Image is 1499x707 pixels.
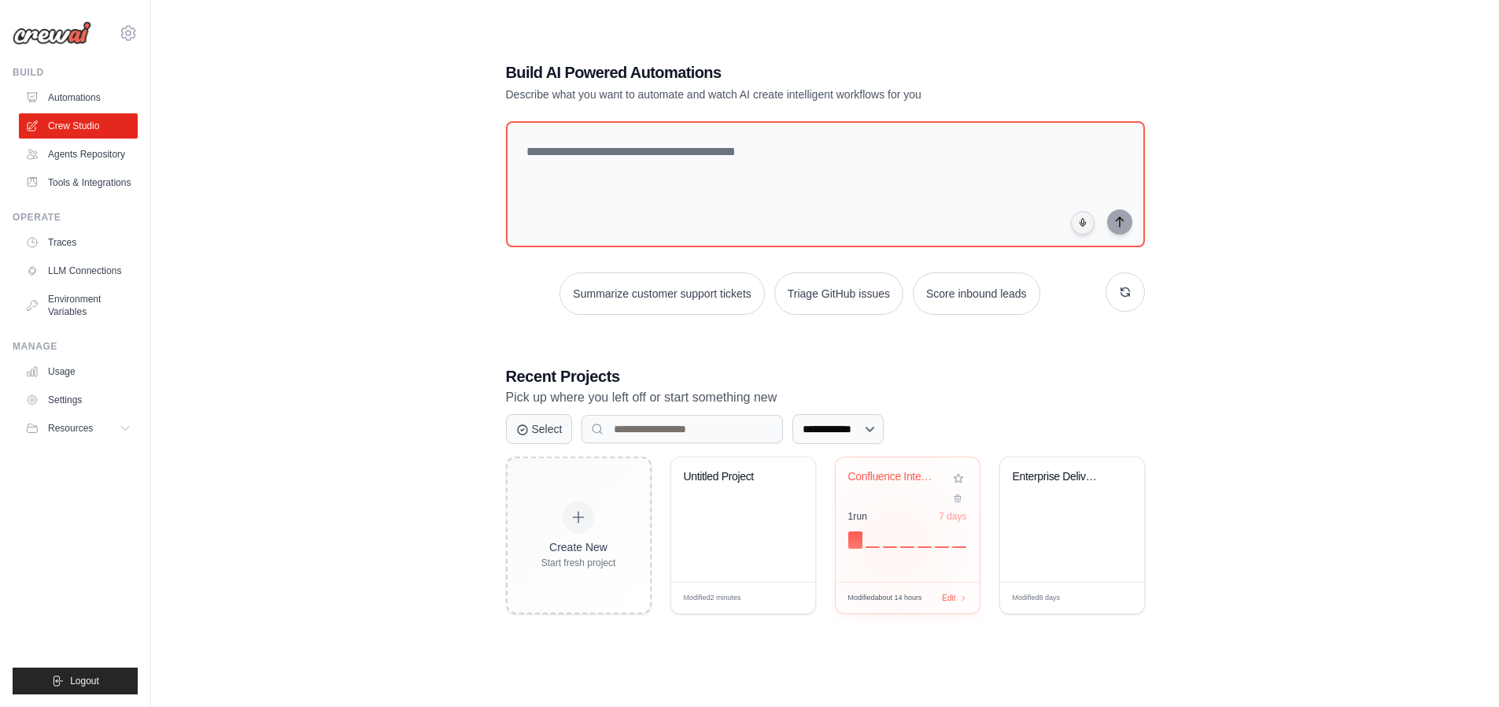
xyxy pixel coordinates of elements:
[777,592,791,604] span: Edit
[1106,272,1145,312] button: Get new suggestions
[848,531,862,549] div: Day 1: 1 executions
[48,422,93,435] span: Resources
[541,557,616,569] div: Start fresh project
[917,546,932,548] div: Day 5: 0 executions
[774,272,903,315] button: Triage GitHub issues
[913,272,1040,315] button: Score inbound leads
[19,416,138,441] button: Resources
[559,272,764,315] button: Summarize customer support tickets
[848,529,967,548] div: Activity over last 7 days
[848,510,868,523] div: 1 run
[19,230,138,255] a: Traces
[866,546,880,548] div: Day 2: 0 executions
[848,593,922,604] span: Modified about 14 hours
[19,142,138,167] a: Agents Repository
[952,546,966,548] div: Day 7: 0 executions
[13,668,138,694] button: Logout
[506,387,1145,408] p: Pick up where you left off or start something new
[19,359,138,384] a: Usage
[541,539,616,555] div: Create New
[13,66,138,79] div: Build
[13,21,91,45] img: Logo
[19,170,138,195] a: Tools & Integrations
[1106,592,1120,604] span: Edit
[506,414,573,444] button: Select
[1071,211,1095,235] button: Click to speak your automation idea
[13,211,138,224] div: Operate
[506,61,1035,83] h1: Build AI Powered Automations
[19,85,138,110] a: Automations
[950,470,967,487] button: Add to favorites
[684,470,779,484] div: Untitled Project
[950,490,967,506] button: Delete project
[935,546,949,548] div: Day 6: 0 executions
[506,87,1035,102] p: Describe what you want to automate and watch AI create intelligent workflows for you
[506,365,1145,387] h3: Recent Projects
[684,593,741,604] span: Modified 2 minutes
[19,113,138,139] a: Crew Studio
[19,287,138,324] a: Environment Variables
[848,470,943,484] div: Confluence Integration Test
[70,675,99,687] span: Logout
[19,387,138,413] a: Settings
[1013,593,1061,604] span: Modified 8 days
[942,592,955,604] span: Edit
[883,546,897,548] div: Day 3: 0 executions
[1013,470,1108,484] div: Enterprise Delivery Ecosystem Framework
[900,546,914,548] div: Day 4: 0 executions
[939,510,966,523] div: 7 days
[19,258,138,283] a: LLM Connections
[13,340,138,353] div: Manage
